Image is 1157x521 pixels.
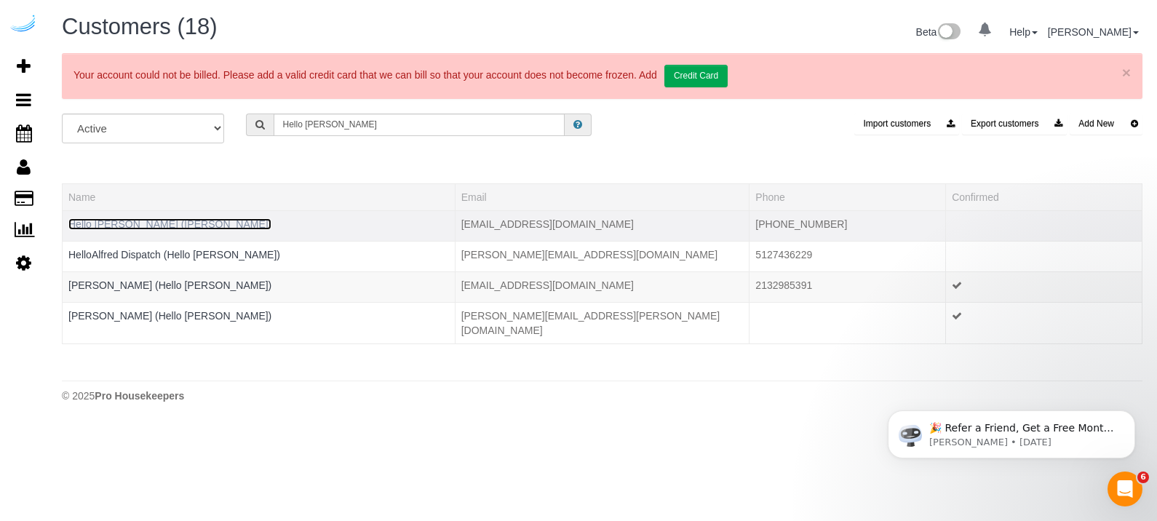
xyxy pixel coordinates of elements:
[63,302,456,343] td: Name
[1122,65,1131,80] a: ×
[854,114,959,135] button: Import customers
[866,380,1157,482] iframe: Intercom notifications message
[68,249,280,260] a: HelloAlfred Dispatch (Hello [PERSON_NAME])
[1108,472,1142,506] iframe: Intercom live chat
[946,302,1142,343] td: Confirmed
[62,14,218,39] span: Customers (18)
[937,23,961,42] img: New interface
[750,271,946,302] td: Phone
[68,323,449,327] div: Tags
[946,210,1142,241] td: Confirmed
[68,293,449,296] div: Tags
[68,279,271,291] a: [PERSON_NAME] (Hello [PERSON_NAME])
[68,231,449,235] div: Tags
[455,241,750,271] td: Email
[95,390,184,402] strong: Pro Housekeepers
[750,210,946,241] td: Phone
[73,69,728,81] span: Your account could not be billed. Please add a valid credit card that we can bill so that your ac...
[1048,26,1139,38] a: [PERSON_NAME]
[455,302,750,343] td: Email
[68,218,271,230] a: Hello [PERSON_NAME] ([PERSON_NAME])
[68,310,271,322] a: [PERSON_NAME] (Hello [PERSON_NAME])
[63,241,456,271] td: Name
[946,241,1142,271] td: Confirmed
[455,210,750,241] td: Email
[750,241,946,271] td: Phone
[63,183,456,210] th: Name
[68,262,449,266] div: Tags
[9,15,38,35] img: Automaid Logo
[946,183,1142,210] th: Confirmed
[946,271,1142,302] td: Confirmed
[750,302,946,343] td: Phone
[962,114,1067,135] button: Export customers
[455,183,750,210] th: Email
[274,114,565,136] input: Search customers ...
[455,271,750,302] td: Email
[750,183,946,210] th: Phone
[1070,114,1142,135] button: Add New
[916,26,961,38] a: Beta
[63,210,456,241] td: Name
[63,271,456,302] td: Name
[1137,472,1149,483] span: 6
[1009,26,1038,38] a: Help
[62,389,1142,403] div: © 2025
[664,65,728,87] a: Credit Card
